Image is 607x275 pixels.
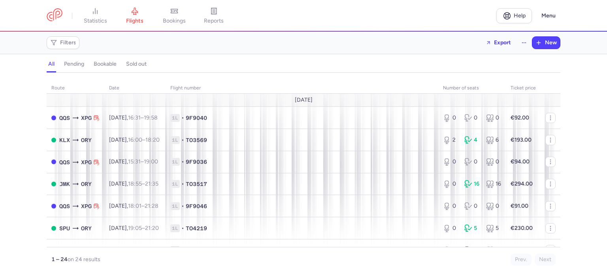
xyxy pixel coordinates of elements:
span: TO4219 [186,224,207,232]
span: flights [126,17,143,25]
span: QQS [59,158,70,167]
span: [DATE], [109,158,158,165]
strong: €230.00 [511,225,533,231]
strong: €92.00 [511,247,529,253]
time: 19:00 [144,158,158,165]
time: 21:35 [145,180,158,187]
strong: €91.00 [511,203,528,209]
span: on 24 results [68,256,100,263]
button: Filters [47,37,79,49]
strong: €92.00 [511,114,529,121]
span: – [128,203,158,209]
span: [DATE] [295,97,313,103]
div: 0 [443,246,458,254]
th: Flight number [166,82,438,94]
span: Export [494,40,511,46]
strong: 1 – 24 [51,256,68,263]
time: 19:58 [144,114,158,121]
span: TO3517 [186,180,207,188]
time: 18:20 [145,137,160,143]
div: 0 [443,224,458,232]
div: 6 [486,136,501,144]
strong: €193.00 [511,137,532,143]
span: • [181,180,184,188]
span: – [128,180,158,187]
div: 5 [486,224,501,232]
span: XPG [81,158,92,167]
span: TO3569 [186,136,207,144]
div: 16 [486,180,501,188]
span: 1L [170,224,180,232]
div: 0 [443,158,458,166]
span: XPG [59,246,70,255]
h4: all [48,61,55,68]
span: statistics [84,17,107,25]
button: Next [535,254,556,266]
time: 16:00 [128,137,142,143]
time: 16:31 [128,114,141,121]
time: 21:20 [145,225,159,231]
span: 1L [170,114,180,122]
time: 21:28 [145,203,158,209]
div: 5 [464,224,479,232]
span: • [181,202,184,210]
span: 9F9036 [186,158,207,166]
div: 0 [443,202,458,210]
th: date [104,82,166,94]
button: Menu [537,8,560,23]
span: ORY [81,224,92,233]
span: 1L [170,246,180,254]
span: QQS [59,114,70,122]
span: reports [204,17,224,25]
time: 15:31 [128,158,141,165]
span: Filters [60,40,76,46]
span: QQS [59,202,70,211]
strong: €294.00 [511,180,533,187]
span: bookings [163,17,186,25]
span: Help [514,13,526,19]
a: reports [194,7,234,25]
span: ORY [81,180,92,188]
span: – [128,114,158,121]
div: 0 [464,246,479,254]
div: 0 [464,158,479,166]
div: 16 [464,180,479,188]
span: – [128,247,161,253]
span: [DATE], [109,247,161,253]
a: bookings [155,7,194,25]
div: 4 [464,136,479,144]
span: • [181,224,184,232]
button: New [532,37,560,49]
span: 1L [170,158,180,166]
span: • [181,158,184,166]
a: statistics [75,7,115,25]
div: 2 [443,136,458,144]
span: QQS [81,246,92,255]
span: 9F9040 [186,114,207,122]
span: – [128,158,158,165]
a: Help [496,8,532,23]
div: 0 [464,114,479,122]
div: 0 [486,158,501,166]
span: ORY [81,136,92,144]
span: 1L [170,180,180,188]
h4: pending [64,61,84,68]
time: 18:55 [128,180,142,187]
span: [DATE], [109,203,158,209]
span: [DATE], [109,225,159,231]
span: – [128,225,159,231]
time: 10:00 [146,247,161,253]
div: 0 [486,114,501,122]
a: flights [115,7,155,25]
div: 0 [443,180,458,188]
div: 0 [486,246,501,254]
span: New [545,40,557,46]
span: 9F9013 [186,246,207,254]
span: • [181,114,184,122]
button: Export [481,36,516,49]
th: route [47,82,104,94]
h4: bookable [94,61,117,68]
span: 1L [170,202,180,210]
span: [DATE], [109,180,158,187]
span: SPU [59,224,70,233]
